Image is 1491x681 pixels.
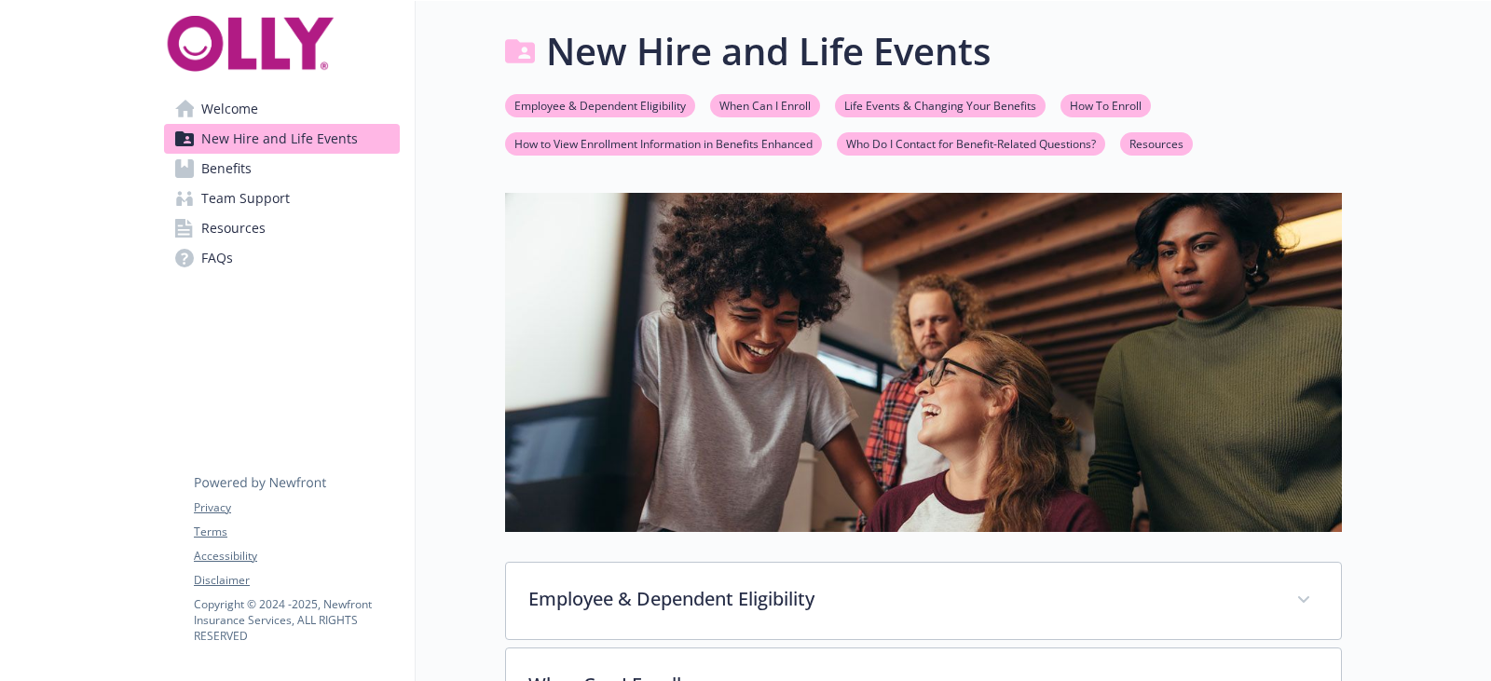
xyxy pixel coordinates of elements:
a: Life Events & Changing Your Benefits [835,96,1046,114]
a: Team Support [164,184,400,213]
a: How to View Enrollment Information in Benefits Enhanced [505,134,822,152]
p: Copyright © 2024 - 2025 , Newfront Insurance Services, ALL RIGHTS RESERVED [194,596,399,644]
span: Benefits [201,154,252,184]
a: Welcome [164,94,400,124]
img: new hire page banner [505,193,1342,532]
a: FAQs [164,243,400,273]
h1: New Hire and Life Events [546,23,991,79]
p: Employee & Dependent Eligibility [528,585,1274,613]
div: Employee & Dependent Eligibility [506,563,1341,639]
a: When Can I Enroll [710,96,820,114]
a: Who Do I Contact for Benefit-Related Questions? [837,134,1105,152]
a: Resources [1120,134,1193,152]
a: New Hire and Life Events [164,124,400,154]
span: Team Support [201,184,290,213]
span: FAQs [201,243,233,273]
a: Accessibility [194,548,399,565]
span: Resources [201,213,266,243]
a: Benefits [164,154,400,184]
span: Welcome [201,94,258,124]
a: Privacy [194,499,399,516]
a: Resources [164,213,400,243]
a: Employee & Dependent Eligibility [505,96,695,114]
span: New Hire and Life Events [201,124,358,154]
a: How To Enroll [1060,96,1151,114]
a: Terms [194,524,399,540]
a: Disclaimer [194,572,399,589]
